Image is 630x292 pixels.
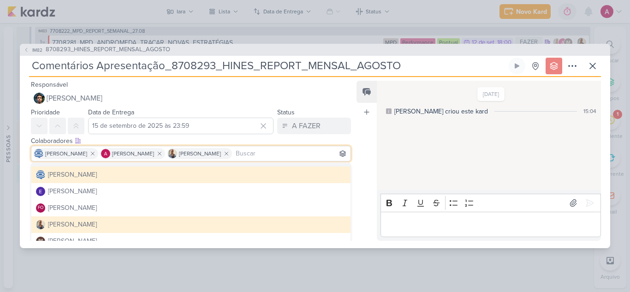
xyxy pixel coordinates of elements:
div: [PERSON_NAME] criou este kard [394,107,488,116]
input: Select a date [88,118,273,134]
button: FO [PERSON_NAME] [31,200,351,216]
img: Alessandra Gomes [101,149,110,158]
div: Ligar relógio [513,62,521,70]
img: Eduardo Quaresma [36,187,45,196]
input: Kard Sem Título [29,58,507,74]
span: [PERSON_NAME] [47,93,102,104]
img: Iara Santos [36,220,45,229]
button: IM [PERSON_NAME] [31,233,351,250]
div: [PERSON_NAME] [48,220,97,229]
button: [PERSON_NAME] [31,167,351,183]
div: Editor editing area: main [380,212,601,237]
div: [PERSON_NAME] [48,170,97,179]
div: 15:04 [583,107,596,115]
label: Prioridade [31,108,60,116]
button: [PERSON_NAME] [31,183,351,200]
button: [PERSON_NAME] [31,216,351,233]
span: 8708293_HINES_REPORT_MENSAL_AGOSTO [46,45,170,54]
input: Buscar [234,148,349,159]
div: A FAZER [292,120,321,131]
img: Nelito Junior [34,93,45,104]
p: IM [38,239,43,244]
div: [PERSON_NAME] [48,236,97,246]
label: Data de Entrega [88,108,134,116]
label: Status [277,108,295,116]
span: [PERSON_NAME] [179,149,221,158]
button: IM82 8708293_HINES_REPORT_MENSAL_AGOSTO [24,45,170,54]
img: Caroline Traven De Andrade [36,170,45,179]
button: [PERSON_NAME] [31,90,351,107]
span: [PERSON_NAME] [112,149,154,158]
div: Fabio Oliveira [36,203,45,213]
label: Responsável [31,81,68,89]
div: Isabella Machado Guimarães [36,237,45,246]
img: Iara Santos [168,149,177,158]
div: [PERSON_NAME] [48,203,97,213]
img: Caroline Traven De Andrade [34,149,43,158]
div: Editor toolbar [380,194,601,212]
p: FO [38,206,43,210]
div: [PERSON_NAME] [48,186,97,196]
span: [PERSON_NAME] [45,149,87,158]
span: IM82 [31,47,44,54]
div: Colaboradores [31,136,351,146]
button: A FAZER [277,118,351,134]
